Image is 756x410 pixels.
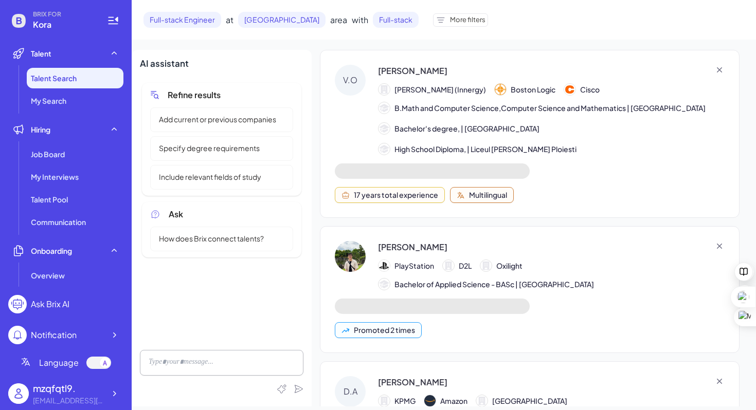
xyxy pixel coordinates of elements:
[424,395,436,406] img: 公司logo
[354,325,415,336] div: Promoted 2 times
[450,15,485,25] span: More filters
[511,84,555,95] span: Boston Logic
[31,270,65,281] span: Overview
[492,396,567,406] span: [GEOGRAPHIC_DATA]
[394,144,577,155] span: High School Diploma, | Liceul [PERSON_NAME] Ploiesti
[394,260,434,271] span: PlayStation
[335,241,366,272] img: Muradil Udun
[8,383,29,404] img: user_logo.png
[379,260,390,271] img: 公司logo
[33,395,105,406] div: xinyi.zhang@koraai.co
[335,65,366,96] div: V.O
[153,233,270,244] span: How does Brix connect talents?
[394,279,594,290] span: Bachelor of Applied Science - BASc | [GEOGRAPHIC_DATA]
[33,381,105,395] div: mzqfqtl9.
[394,123,539,134] span: Bachelor's degree, | [GEOGRAPHIC_DATA]
[469,190,507,200] div: Multilingual
[31,194,68,204] span: Talent Pool
[330,14,347,26] span: area
[31,217,86,227] span: Communication
[495,84,506,95] img: 公司logo
[238,12,326,28] span: [GEOGRAPHIC_DATA]
[352,14,368,26] span: with
[580,84,600,95] span: Cisco
[31,73,77,83] span: Talent Search
[440,396,467,406] span: Amazon
[153,172,267,182] span: Include relevant fields of study
[33,10,95,18] span: BRIX FOR
[31,246,72,256] span: Onboarding
[31,172,79,182] span: My Interviews
[378,241,447,253] div: [PERSON_NAME]
[459,260,472,271] span: D2L
[496,260,523,271] span: Oxilight
[31,124,50,135] span: Hiring
[39,357,79,369] span: Language
[226,14,233,26] span: at
[31,149,65,159] span: Job Board
[31,329,77,341] div: Notification
[33,18,95,31] span: Kora
[378,376,447,388] div: [PERSON_NAME]
[169,208,183,220] span: Ask
[31,298,69,310] div: Ask Brix AI
[153,114,282,125] span: Add current or previous companies
[394,396,416,406] span: KPMG
[335,376,366,407] div: D.A
[394,84,486,95] span: [PERSON_NAME] (Innergy)
[354,190,438,200] div: 17 years total experience
[394,103,706,114] span: B.Math and Computer Science,Computer Science and Mathematics | [GEOGRAPHIC_DATA]
[31,96,66,106] span: My Search
[143,12,221,28] span: Full-stack Engineer
[378,65,447,77] div: [PERSON_NAME]
[140,57,303,70] div: AI assistant
[153,143,266,154] span: Specify degree requirements
[168,89,221,101] span: Refine results
[31,48,51,59] span: Talent
[564,84,575,95] img: 公司logo
[373,12,419,28] span: Full-stack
